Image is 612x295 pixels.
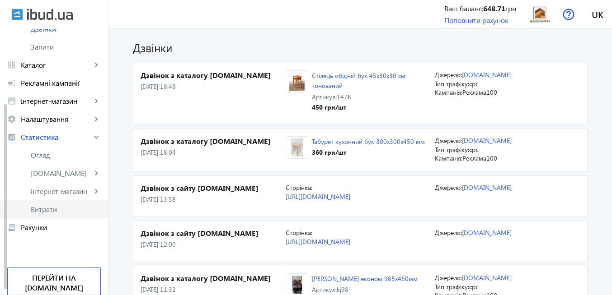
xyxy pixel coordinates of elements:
mat-icon: storefront [7,97,16,106]
span: kj98 [337,285,348,294]
p: Сторінка: [286,228,428,237]
span: Налаштування [21,115,92,124]
mat-icon: receipt_long [7,223,16,232]
span: Реклама100 [462,88,497,97]
mat-icon: keyboard_arrow_right [92,187,101,196]
b: 648.71 [483,4,505,13]
p: [DATE] 12:00 [141,240,286,249]
a: [DOMAIN_NAME] [462,70,512,79]
span: Артикул: [312,285,337,294]
span: 1478 [337,92,351,101]
span: Тип трафіку: [435,79,469,88]
a: [DOMAIN_NAME] [462,228,512,237]
span: cpc [469,282,478,291]
mat-icon: analytics [7,133,16,142]
mat-icon: grid_view [7,60,16,69]
span: cpc [469,145,478,154]
img: ibud.svg [11,9,23,20]
span: Інтернет-магазин [21,97,92,106]
span: Рекламні кампанії [21,78,101,88]
img: 194906410a9993d02d6522691759860-64245cd0b6.jpg [286,73,308,91]
a: [DOMAIN_NAME] [462,183,512,192]
span: Витрати [31,205,101,214]
a: [DOMAIN_NAME] [462,136,512,145]
a: [PERSON_NAME] економ 985х450мм [312,274,418,283]
a: Поповнити рахунок [444,15,508,25]
span: [DOMAIN_NAME] [31,169,92,178]
p: [DATE] 13:58 [141,195,286,204]
span: uk [592,9,603,20]
img: help.svg [563,9,574,20]
a: [URL][DOMAIN_NAME] [286,192,350,201]
span: Кампанія: [435,154,462,162]
span: Огляд [31,151,101,160]
span: Джерело: [435,136,462,145]
mat-icon: keyboard_arrow_right [92,60,101,69]
p: [DATE] 11:32 [141,285,286,294]
div: Ваш баланс: грн [444,4,516,14]
span: Джерело: [435,183,462,192]
p: [DATE] 18:04 [141,148,286,157]
h4: Дзвінок з каталогу [DOMAIN_NAME] [141,70,286,80]
a: [DOMAIN_NAME] [462,273,512,282]
img: 5e821256210b52117-2092397965_stilets-ekonom-985h450mm.jpg [286,276,308,294]
span: Каталог [21,60,92,69]
img: 5e7ddb785ed005587-abstract-house-and-wood.png [530,4,550,24]
h4: Дзвінок з каталогу [DOMAIN_NAME] [141,136,286,146]
mat-icon: keyboard_arrow_right [92,169,101,178]
a: Табурет кухонний бук 300х300х450 мм [312,137,425,146]
span: Інтернет-магазин [31,187,92,196]
h1: Дзвінки [133,40,588,55]
span: Кампанія: [435,88,462,97]
span: Артикул: [312,92,337,101]
mat-icon: keyboard_arrow_right [92,97,101,106]
img: ibud_text.svg [27,9,73,20]
span: Запити [31,42,101,51]
span: Джерело: [435,70,462,79]
p: [DATE] 18:48 [141,82,286,91]
span: Джерело: [435,273,462,282]
mat-icon: campaign [7,78,16,88]
span: Джерело: [435,228,462,237]
a: Стілець обідній бук 45x30x30 см тонований [312,71,405,90]
img: 5ea73bf6548d99152-IMG-bede8d10b17a861e108d1d9a2fd92ccf-V.jpg [286,138,308,157]
mat-icon: keyboard_arrow_right [92,115,101,124]
h4: Дзвінок з каталогу [DOMAIN_NAME] [141,273,286,283]
h4: Дзвінок з сайту [DOMAIN_NAME] [141,228,286,238]
span: Тип трафіку: [435,282,469,291]
span: Реклама100 [462,154,497,162]
div: 450 грн /шт [312,103,428,112]
a: [URL][DOMAIN_NAME] [286,237,350,246]
span: Дзвінки [31,24,101,33]
span: Тип трафіку: [435,145,469,154]
mat-icon: keyboard_arrow_right [92,133,101,142]
mat-icon: settings [7,115,16,124]
span: cpc [469,79,478,88]
span: Статистика [21,133,92,142]
span: Рахунки [21,223,101,232]
p: Сторінка: [286,183,428,192]
div: 360 грн /шт [312,148,425,157]
h4: Дзвінок з сайту [DOMAIN_NAME] [141,183,286,193]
